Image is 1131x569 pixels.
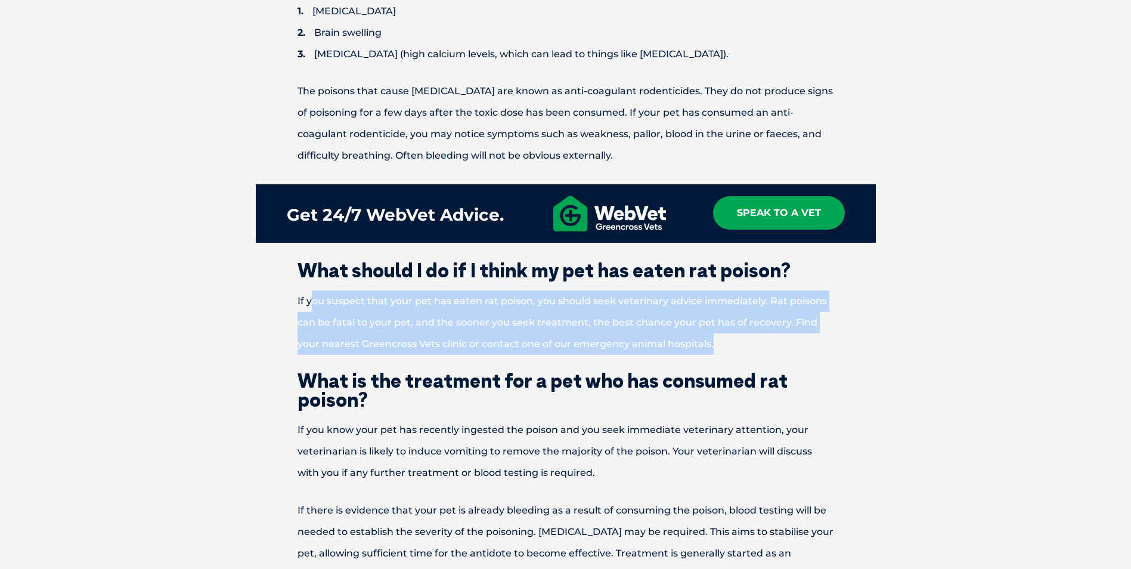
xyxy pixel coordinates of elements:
p: If you suspect that your pet has eaten rat poison, you should seek veterinary advice immediately.... [256,290,876,355]
a: Speak To A Vet [713,196,845,230]
li: [MEDICAL_DATA] [298,1,876,22]
h2: What should I do if I think my pet has eaten rat poison? [256,261,876,280]
li: Brain swelling [298,22,876,44]
p: If you know your pet has recently ingested the poison and you seek immediate veterinary attention... [256,419,876,484]
li: [MEDICAL_DATA] (high calcium levels, which can lead to things like [MEDICAL_DATA]). [298,44,876,65]
div: Get 24/7 WebVet Advice. [287,196,504,234]
img: GXV_WebVet_Horizontal_White.png [553,196,666,231]
h2: What is the treatment for a pet who has consumed rat poison? [256,371,876,409]
p: The poisons that cause [MEDICAL_DATA] are known as anti-coagulant rodenticides. They do not produ... [256,81,876,166]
